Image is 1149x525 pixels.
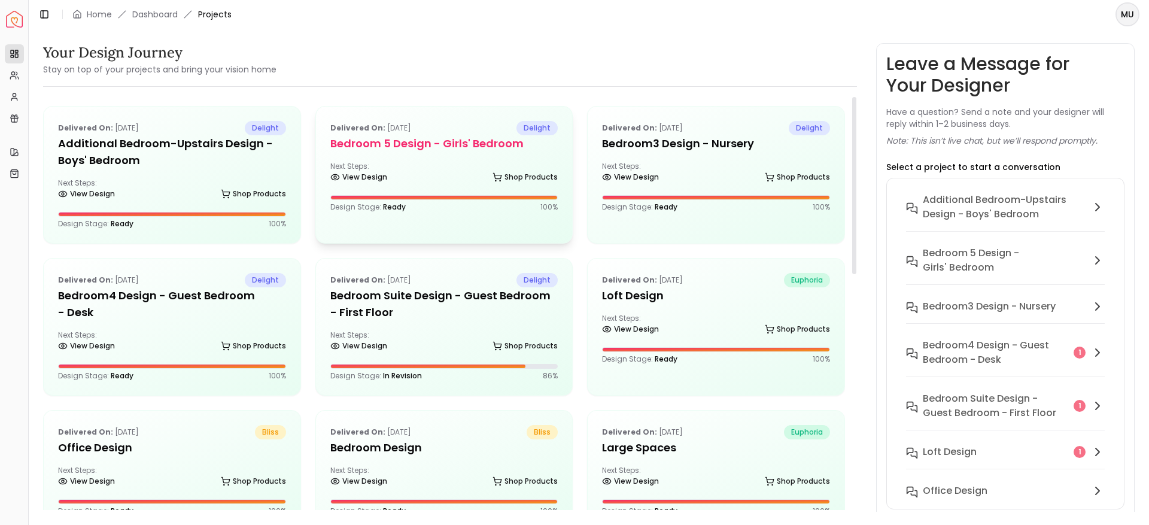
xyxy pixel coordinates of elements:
span: In Revision [383,371,422,381]
h6: Additional Bedroom-Upstairs design - Boys' Bedroom [923,193,1086,221]
div: Next Steps: [330,466,558,490]
span: bliss [255,425,286,439]
div: Next Steps: [602,466,830,490]
button: Bedroom Suite design - Guest Bedroom - First Floor1 [896,387,1114,440]
a: View Design [602,321,659,338]
h5: Bedroom4 design - Guest Bedroom - Desk [58,287,286,321]
a: Shop Products [221,338,286,354]
button: Bedroom4 design - Guest Bedroom - Desk1 [896,333,1114,387]
button: Loft design1 [896,440,1114,479]
p: [DATE] [602,425,683,439]
div: 1 [1074,446,1086,458]
h5: Large Spaces [602,439,830,456]
a: View Design [330,169,387,186]
a: Home [87,8,112,20]
h5: Office Design [58,439,286,456]
h5: Bedroom3 design - Nursery [602,135,830,152]
a: Shop Products [493,169,558,186]
h5: Additional Bedroom-Upstairs design - Boys' Bedroom [58,135,286,169]
p: [DATE] [330,425,411,439]
a: View Design [330,338,387,354]
b: Delivered on: [602,427,657,437]
span: euphoria [784,425,830,439]
h5: Bedroom 5 design - Girls' Bedroom [330,135,558,152]
h3: Leave a Message for Your Designer [886,53,1124,96]
b: Delivered on: [58,123,113,133]
span: delight [516,273,558,287]
p: Select a project to start a conversation [886,161,1060,173]
p: Design Stage: [58,506,133,516]
div: Next Steps: [58,466,286,490]
p: [DATE] [602,121,683,135]
span: Ready [111,219,133,229]
button: Bedroom3 design - Nursery [896,295,1114,333]
h6: Bedroom Suite design - Guest Bedroom - First Floor [923,392,1069,420]
h6: Bedroom4 design - Guest Bedroom - Desk [923,338,1069,367]
span: MU [1117,4,1138,25]
b: Delivered on: [58,427,113,437]
a: View Design [58,473,115,490]
span: Ready [383,506,406,516]
a: Shop Products [493,473,558,490]
p: [DATE] [58,273,139,287]
small: Stay on top of your projects and bring your vision home [43,63,276,75]
div: Next Steps: [330,330,558,354]
nav: breadcrumb [72,8,232,20]
span: Projects [198,8,232,20]
div: Next Steps: [330,162,558,186]
a: Shop Products [221,473,286,490]
span: bliss [527,425,558,439]
p: 100 % [269,371,286,381]
span: Ready [111,506,133,516]
p: 100 % [269,506,286,516]
p: [DATE] [58,425,139,439]
p: Note: This isn’t live chat, but we’ll respond promptly. [886,135,1098,147]
a: Shop Products [221,186,286,202]
b: Delivered on: [602,275,657,285]
p: Design Stage: [58,371,133,381]
a: View Design [330,473,387,490]
a: View Design [58,338,115,354]
p: Design Stage: [602,354,677,364]
p: [DATE] [602,273,683,287]
p: 100 % [269,219,286,229]
a: Shop Products [765,473,830,490]
p: 100 % [540,506,558,516]
h5: Bedroom Suite design - Guest Bedroom - First Floor [330,287,558,321]
h6: Loft design [923,445,977,459]
p: Design Stage: [58,219,133,229]
p: Design Stage: [330,506,406,516]
b: Delivered on: [602,123,657,133]
button: Additional Bedroom-Upstairs design - Boys' Bedroom [896,188,1114,241]
p: 100 % [813,354,830,364]
p: [DATE] [58,121,139,135]
b: Delivered on: [330,275,385,285]
img: Spacejoy Logo [6,11,23,28]
a: Dashboard [132,8,178,20]
button: Office Design [896,479,1114,518]
p: Have a question? Send a note and your designer will reply within 1–2 business days. [886,106,1124,130]
p: Design Stage: [330,371,422,381]
a: View Design [602,473,659,490]
a: View Design [58,186,115,202]
b: Delivered on: [330,123,385,133]
span: delight [245,273,286,287]
span: delight [245,121,286,135]
a: Spacejoy [6,11,23,28]
a: Shop Products [493,338,558,354]
div: Next Steps: [58,330,286,354]
p: Design Stage: [330,202,406,212]
p: [DATE] [330,273,411,287]
button: Bedroom 5 design - Girls' Bedroom [896,241,1114,295]
p: 86 % [543,371,558,381]
h6: Bedroom3 design - Nursery [923,299,1056,314]
span: Ready [655,506,677,516]
p: Design Stage: [602,506,677,516]
button: MU [1115,2,1139,26]
span: Ready [111,371,133,381]
span: delight [789,121,830,135]
h6: Bedroom 5 design - Girls' Bedroom [923,246,1086,275]
span: Ready [655,354,677,364]
div: Next Steps: [602,314,830,338]
b: Delivered on: [330,427,385,437]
